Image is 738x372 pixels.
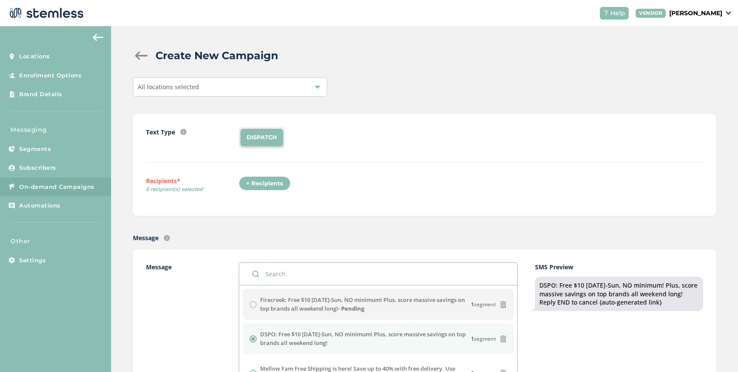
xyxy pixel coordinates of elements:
p: [PERSON_NAME] [669,9,722,18]
span: segment [471,335,496,343]
label: Text Type [146,127,175,137]
span: Settings [19,256,46,265]
div: DSPO: Free $10 [DATE]-Sun, NO minimum! Plus, score massive savings on top brands all weekend long... [539,281,699,307]
div: + Recipients [239,176,291,191]
span: 0 recipient(s) selected [146,185,239,193]
strong: - Pending [338,305,364,312]
span: All locations selected [138,83,199,91]
span: Locations [19,52,50,61]
label: Message [133,233,159,242]
span: Help [610,9,625,18]
span: segment [471,301,496,308]
span: Automations [19,201,61,210]
img: icon-arrow-back-accent-c549486e.svg [93,34,103,41]
li: DISPATCH [240,129,283,146]
span: On-demand Campaigns [19,183,95,191]
div: VENDOR [636,9,666,18]
img: icon-info-236977d2.svg [180,129,186,135]
img: icon_down-arrow-small-66adaf34.svg [726,11,731,15]
span: Segments [19,145,51,154]
span: Subscribers [19,164,56,172]
img: logo-dark-0685b13c.svg [7,4,84,22]
h2: Create New Campaign [156,48,278,64]
strong: 1 [471,301,474,308]
iframe: Chat Widget [694,330,738,372]
strong: 1 [471,335,474,342]
label: Firecreek: Free $10 [DATE]-Sun, NO minimum! Plus, score massive savings on top brands all weekend... [260,296,471,313]
img: icon-info-236977d2.svg [164,235,170,241]
input: Search [239,263,517,285]
label: Recipients* [146,176,239,196]
img: icon-help-white-03924b79.svg [603,10,609,16]
label: DSPO: Free $10 [DATE]-Sun, NO minimum! Plus, score massive savings on top brands all weekend long! [260,330,471,347]
label: SMS Preview [535,262,703,271]
span: Enrollment Options [19,71,81,80]
span: Brand Details [19,90,62,99]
